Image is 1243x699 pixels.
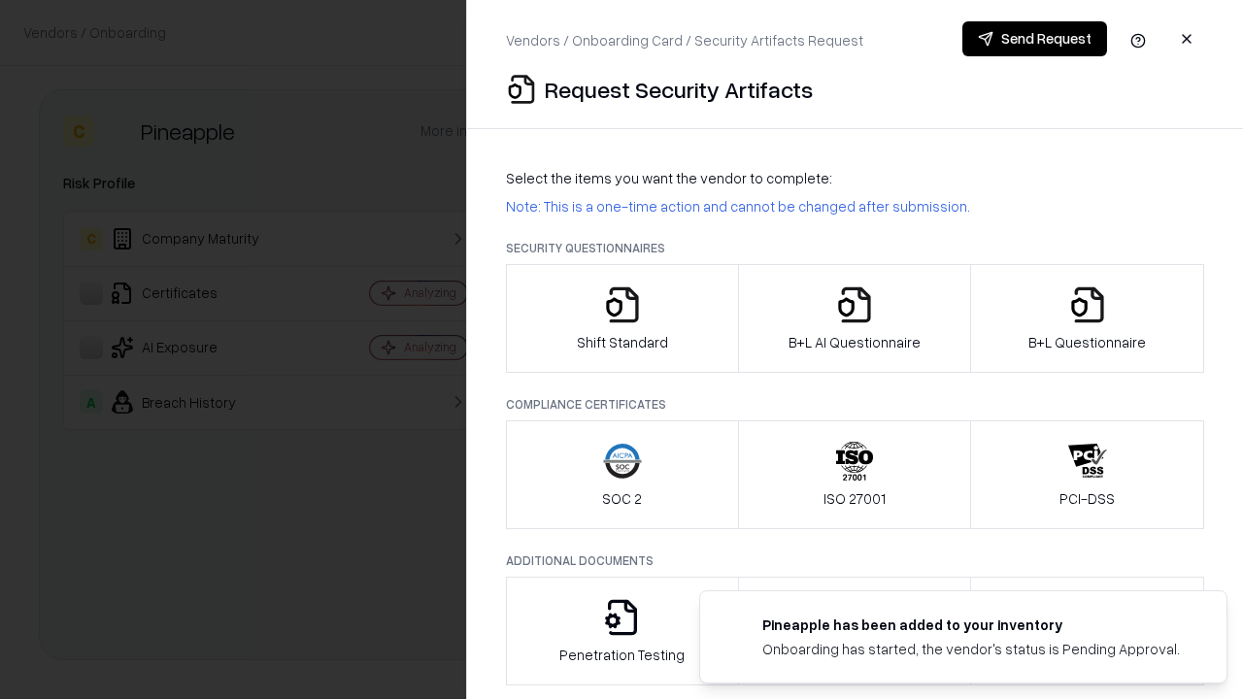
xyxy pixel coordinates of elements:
div: Onboarding has started, the vendor's status is Pending Approval. [762,639,1180,659]
p: Additional Documents [506,552,1204,569]
p: Select the items you want the vendor to complete: [506,168,1204,188]
p: Security Questionnaires [506,240,1204,256]
button: Send Request [962,21,1107,56]
button: Privacy Policy [738,577,972,685]
button: ISO 27001 [738,420,972,529]
button: SOC 2 [506,420,739,529]
p: Penetration Testing [559,645,685,665]
p: SOC 2 [602,488,642,509]
p: Shift Standard [577,332,668,352]
div: Pineapple has been added to your inventory [762,615,1180,635]
p: Request Security Artifacts [545,74,813,105]
p: B+L Questionnaire [1028,332,1146,352]
p: B+L AI Questionnaire [789,332,921,352]
img: pineappleenergy.com [723,615,747,638]
button: Shift Standard [506,264,739,373]
button: Data Processing Agreement [970,577,1204,685]
p: ISO 27001 [823,488,886,509]
p: Vendors / Onboarding Card / Security Artifacts Request [506,30,863,50]
p: Note: This is a one-time action and cannot be changed after submission. [506,196,1204,216]
p: Compliance Certificates [506,396,1204,413]
button: B+L Questionnaire [970,264,1204,373]
button: Penetration Testing [506,577,739,685]
p: PCI-DSS [1059,488,1115,509]
button: PCI-DSS [970,420,1204,529]
button: B+L AI Questionnaire [738,264,972,373]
